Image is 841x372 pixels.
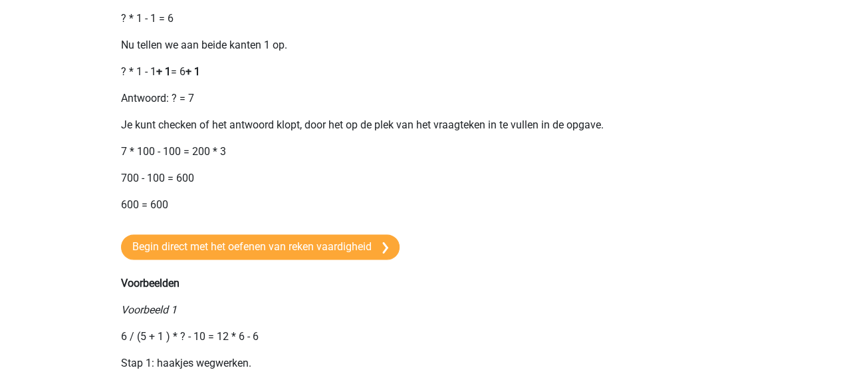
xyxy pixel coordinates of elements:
[121,144,721,160] p: 7 * 100 - 100 = 200 * 3
[121,11,721,27] p: ? * 1 - 1 = 6
[121,117,721,133] p: Je kunt checken of het antwoord klopt, door het op de plek van het vraagteken in te vullen in de ...
[121,37,721,53] p: Nu tellen we aan beide kanten 1 op.
[121,329,721,345] p: 6 / (5 + 1 ) * ? - 10 = 12 * 6 - 6
[121,277,180,289] b: Voorbeelden
[121,355,721,371] p: Stap 1: haakjes wegwerken.
[121,234,400,260] a: Begin direct met het oefenen van reken vaardigheid
[382,242,388,254] img: arrow-right.e5bd35279c78.svg
[185,65,200,78] b: + 1
[121,91,721,106] p: Antwoord: ? = 7
[121,197,721,213] p: 600 = 600
[121,303,177,316] i: Voorbeeld 1
[121,64,721,80] p: ? * 1 - 1 = 6
[156,65,171,78] b: + 1
[121,170,721,186] p: 700 - 100 = 600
